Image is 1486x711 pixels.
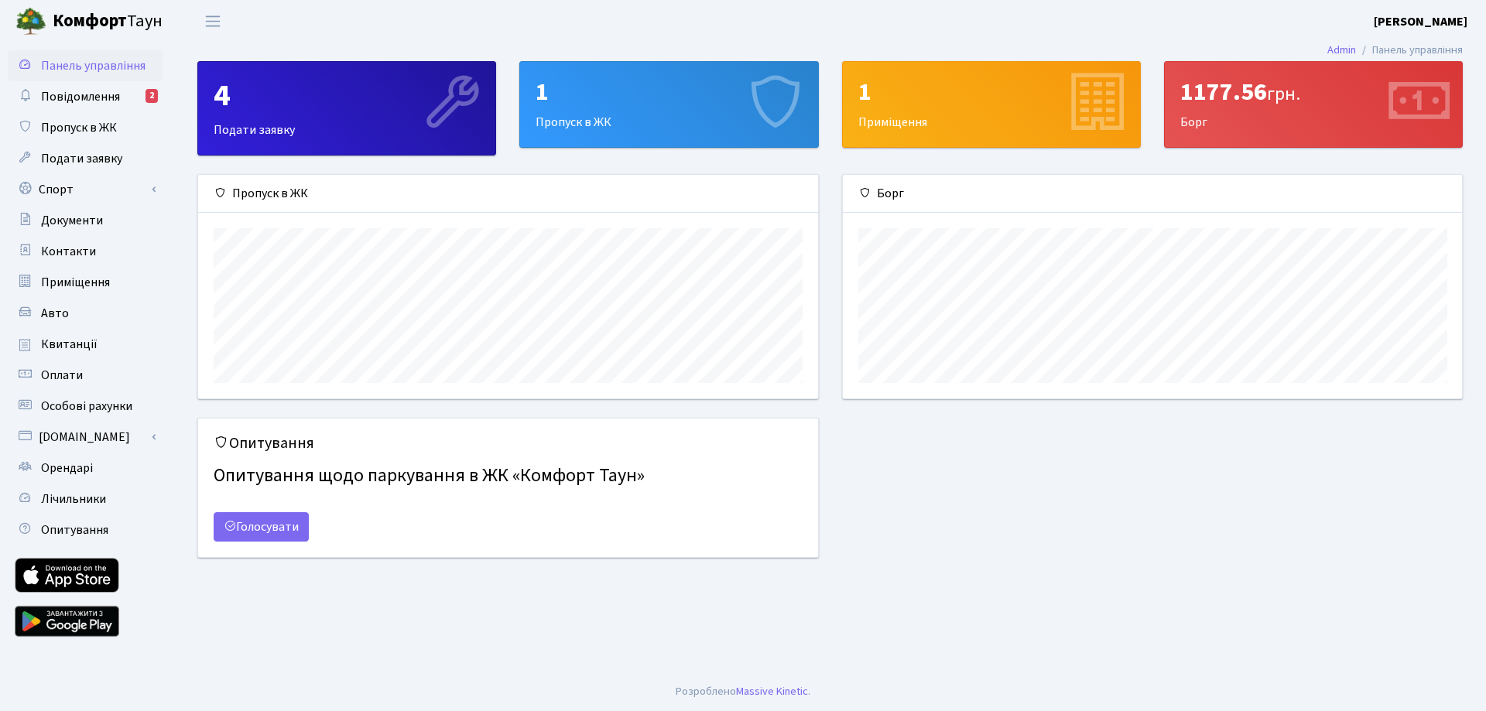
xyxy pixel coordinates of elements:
div: Борг [1165,62,1462,147]
a: Орендарі [8,453,163,484]
a: Подати заявку [8,143,163,174]
div: 1177.56 [1180,77,1447,107]
div: Пропуск в ЖК [520,62,817,147]
span: Таун [53,9,163,35]
button: Переключити навігацію [193,9,232,34]
a: Admin [1327,42,1356,58]
span: грн. [1267,80,1300,108]
a: Особові рахунки [8,391,163,422]
a: 1Пропуск в ЖК [519,61,818,148]
a: Розроблено [676,683,736,699]
a: Документи [8,205,163,236]
a: Пропуск в ЖК [8,112,163,143]
div: 4 [214,77,480,115]
b: Комфорт [53,9,127,33]
span: Орендарі [41,460,93,477]
div: Пропуск в ЖК [198,175,818,213]
a: Massive Kinetic [736,683,808,699]
span: Контакти [41,243,96,260]
a: Приміщення [8,267,163,298]
div: Подати заявку [198,62,495,155]
a: Оплати [8,360,163,391]
a: Лічильники [8,484,163,514]
a: Квитанції [8,329,163,360]
span: Пропуск в ЖК [41,119,117,136]
a: Голосувати [214,512,309,542]
a: [DOMAIN_NAME] [8,422,163,453]
span: Документи [41,212,103,229]
a: Повідомлення2 [8,81,163,112]
div: . [676,683,810,700]
div: Приміщення [843,62,1140,147]
div: 1 [536,77,802,107]
span: Авто [41,305,69,322]
a: Опитування [8,514,163,545]
span: Оплати [41,367,83,384]
span: Повідомлення [41,88,120,105]
span: Подати заявку [41,150,122,167]
span: Приміщення [41,274,110,291]
b: [PERSON_NAME] [1374,13,1467,30]
a: 4Подати заявку [197,61,496,156]
div: 2 [146,89,158,103]
span: Лічильники [41,491,106,508]
h5: Опитування [214,434,803,453]
div: 1 [858,77,1125,107]
span: Особові рахунки [41,398,132,415]
nav: breadcrumb [1304,34,1486,67]
a: Панель управління [8,50,163,81]
div: Борг [843,175,1463,213]
a: [PERSON_NAME] [1374,12,1467,31]
a: 1Приміщення [842,61,1141,148]
span: Панель управління [41,57,146,74]
h4: Опитування щодо паркування в ЖК «Комфорт Таун» [214,459,803,494]
li: Панель управління [1356,42,1463,59]
span: Опитування [41,521,108,538]
span: Квитанції [41,336,98,353]
a: Авто [8,298,163,329]
a: Контакти [8,236,163,267]
img: logo.png [15,6,46,37]
a: Спорт [8,174,163,205]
